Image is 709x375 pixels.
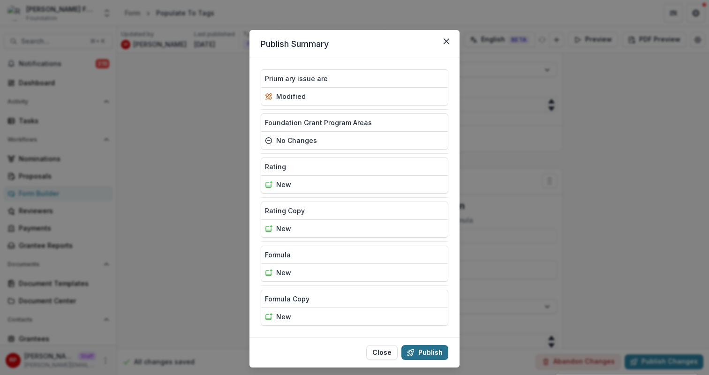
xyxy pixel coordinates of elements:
p: new [276,224,291,233]
p: new [276,180,291,189]
button: Close [439,34,454,49]
p: new [276,268,291,277]
p: Rating [265,162,286,172]
p: Prium ary issue are [265,74,328,83]
button: Close [366,345,398,360]
button: Publish [401,345,448,360]
p: Foundation Grant Program Areas [265,118,372,127]
p: Formula [265,250,291,260]
p: Formula Copy [265,294,309,304]
p: no changes [276,135,317,145]
p: modified [276,91,306,101]
p: new [276,312,291,322]
header: Publish Summary [249,30,460,58]
p: Rating Copy [265,206,305,216]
